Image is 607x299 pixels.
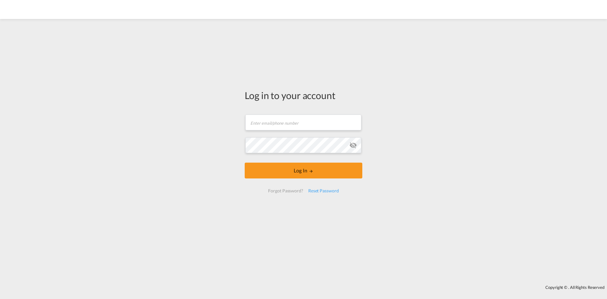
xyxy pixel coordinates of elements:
div: Forgot Password? [266,185,305,196]
input: Enter email/phone number [245,115,361,130]
div: Log in to your account [245,89,362,102]
div: Reset Password [306,185,341,196]
button: LOGIN [245,163,362,178]
md-icon: icon-eye-off [349,141,357,149]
